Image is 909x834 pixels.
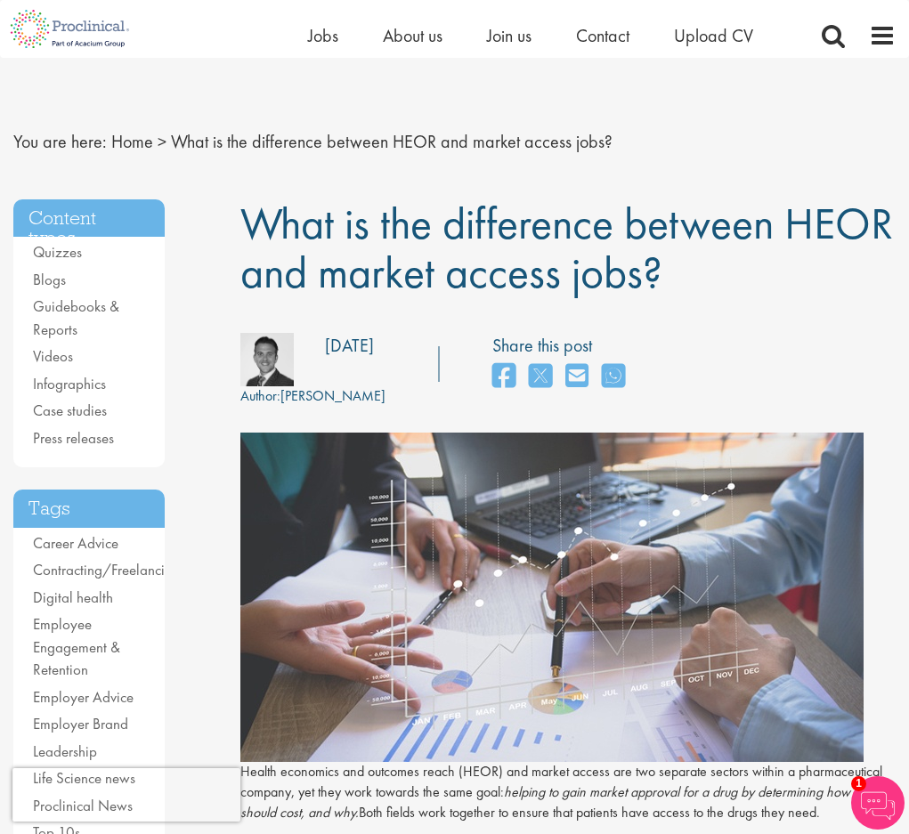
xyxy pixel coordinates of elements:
a: Case studies [33,401,107,420]
a: Guidebooks & Reports [33,296,119,339]
a: share on twitter [529,358,552,396]
a: About us [383,24,442,47]
h3: Tags [13,490,165,528]
img: Chatbot [851,776,905,830]
a: Upload CV [674,24,753,47]
label: Share this post [492,333,634,359]
span: Author: [240,386,280,405]
a: Leadership [33,741,97,761]
img: b595f24c-d97e-4536-eeaf-08d5db7ba96c [240,333,294,386]
span: You are here: [13,130,107,153]
a: Contracting/Freelancing [33,560,180,579]
a: Employee Engagement & Retention [33,614,120,679]
span: What is the difference between HEOR and market access jobs? [240,195,893,301]
a: Employer Brand [33,714,128,733]
span: > [158,130,166,153]
a: Quizzes [33,242,82,262]
a: Press releases [33,428,114,448]
a: Career Advice [33,533,118,553]
a: Jobs [308,24,338,47]
a: breadcrumb link [111,130,153,153]
a: Contact [576,24,629,47]
span: 1 [851,776,866,791]
a: Videos [33,346,73,366]
div: [DATE] [325,333,374,359]
a: Infographics [33,374,106,393]
a: Digital health [33,587,113,607]
a: Blogs [33,270,66,289]
a: share on facebook [492,358,515,396]
iframe: reCAPTCHA [12,768,240,822]
i: helping to gain market approval for a drug by determining how much it should cost, and why. [240,782,892,822]
h3: Content types [13,199,165,238]
a: share on whats app [602,358,625,396]
p: Health economics and outcomes reach (HEOR) and market access are two separate sectors within a ph... [240,762,896,823]
span: What is the difference between HEOR and market access jobs? [171,130,613,153]
img: recruitment%2520blog%2520numhom-1%5B1%5D.jpg [240,433,864,762]
a: share on email [565,358,588,396]
a: Join us [487,24,532,47]
div: [PERSON_NAME] [240,386,386,407]
a: Employer Advice [33,687,134,707]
